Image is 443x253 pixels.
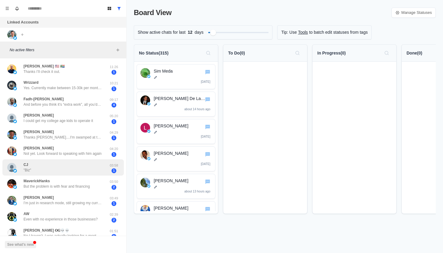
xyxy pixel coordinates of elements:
span: 2 [112,185,116,190]
span: 1 [112,136,116,140]
p: To Do ( 0 ) [228,50,245,56]
img: picture [13,169,17,173]
p: [PERSON_NAME] De La [PERSON_NAME] [154,95,212,102]
p: to batch edit statuses from tags [309,29,368,36]
p: Tip: Use [281,29,297,36]
img: picture [7,114,16,123]
img: Dean Davenport [140,178,150,187]
span: 4 [112,103,116,108]
p: 02:39 [106,212,121,217]
button: Go to chat [204,151,211,158]
p: 11:26 [106,64,121,70]
p: Linked Accounts [7,19,39,25]
button: Search [203,48,213,58]
img: Tony Dutch [140,150,150,160]
img: picture [7,81,16,90]
p: [PERSON_NAME] [154,123,212,129]
img: picture [13,36,17,40]
button: Search [382,48,391,58]
div: Filter by activity days [210,30,216,36]
img: picture [13,202,17,205]
img: twitter [147,157,150,160]
p: [PERSON_NAME] [24,113,54,118]
button: Go to chat [204,178,211,185]
span: 1 [112,119,116,124]
span: 1 [112,70,116,75]
p: I could get my college age kids to operate it [24,118,93,123]
img: picture [7,179,16,188]
span: 2 [112,218,116,223]
button: Add account [19,31,26,38]
p: [DATE] [201,134,210,139]
p: "Biz" [24,167,31,173]
img: Jerry A. Wick [140,205,150,215]
p: [PERSON_NAME] [24,145,54,151]
button: Go to chat [204,206,211,212]
p: about 13 hours ago [184,189,210,194]
p: Thanks [PERSON_NAME]....I'm swamped at the moment so I will likely be mid week before I can turn ... [24,135,102,140]
a: Tools [298,29,308,36]
p: Board View [134,7,171,18]
p: Thanks I’ll check it out. [24,69,60,74]
p: [PERSON_NAME] [24,129,54,135]
img: picture [7,212,16,221]
p: In Progress ( 0 ) [317,50,346,56]
button: Search [293,48,302,58]
p: [PERSON_NAME] 𝐎𝐆💀💀 [24,228,69,233]
p: 09:17 [106,97,121,102]
p: 05:20 [106,114,121,119]
button: Notifications [12,4,22,13]
img: picture [7,64,16,73]
p: [PERSON_NAME] [154,150,212,157]
p: Wrizzard [24,80,39,85]
p: 01:51 [106,229,121,234]
p: CJ [24,162,28,167]
a: Manage Statuses [391,8,436,18]
p: Done ( 0 ) [407,50,422,56]
p: 10:21 [106,81,121,86]
p: And before you think it’s “extra work”, all you’d need to do is record. Editing and thumbnail, yo... [24,102,102,107]
p: No Status ( 315 ) [139,50,168,56]
p: Sim Meda [154,68,212,74]
button: Go to chat [204,123,211,130]
p: Not yet. Look forward to speaking with him again [24,151,102,156]
img: Sim Meda [140,68,150,78]
img: picture [7,97,16,106]
img: picture [7,196,16,205]
span: 1 [112,234,116,239]
p: [PERSON_NAME] 🇺🇸 🇿🇦 [24,64,65,69]
img: picture [13,87,17,90]
p: 03:50 [106,179,121,184]
p: [PERSON_NAME] [154,178,212,184]
button: Menu [2,4,12,13]
p: MaverickHanks [24,178,50,184]
p: Yes. Currently make between 15-30k per month. Have 5-10k per month left over after bills, taxes, ... [24,85,102,91]
span: 1 [112,168,116,173]
img: picture [13,235,17,238]
img: twitter [147,185,150,188]
p: I’m just in research mode, still growing my current biz [24,200,102,206]
img: Laura Pring [140,123,150,133]
p: 03:49 [106,196,121,201]
img: picture [7,163,16,172]
img: twitter [147,75,150,78]
button: Board View [105,4,114,13]
img: picture [13,152,17,156]
span: 1 [112,201,116,206]
button: See what's new [5,241,36,248]
img: picture [7,146,16,155]
img: twitter [147,102,150,105]
p: [DATE] [201,80,210,84]
p: [PERSON_NAME] [154,205,212,211]
button: Add filters [114,46,121,54]
p: Show active chats for last [138,29,186,36]
img: picture [13,103,17,107]
p: [DATE] [201,162,210,166]
p: 04:20 [106,146,121,151]
img: picture [7,229,16,238]
p: days [195,29,204,36]
img: twitter [147,130,150,133]
p: But the problem is with fear and financing [24,184,90,189]
img: picture [13,218,17,222]
img: picture [13,70,17,74]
